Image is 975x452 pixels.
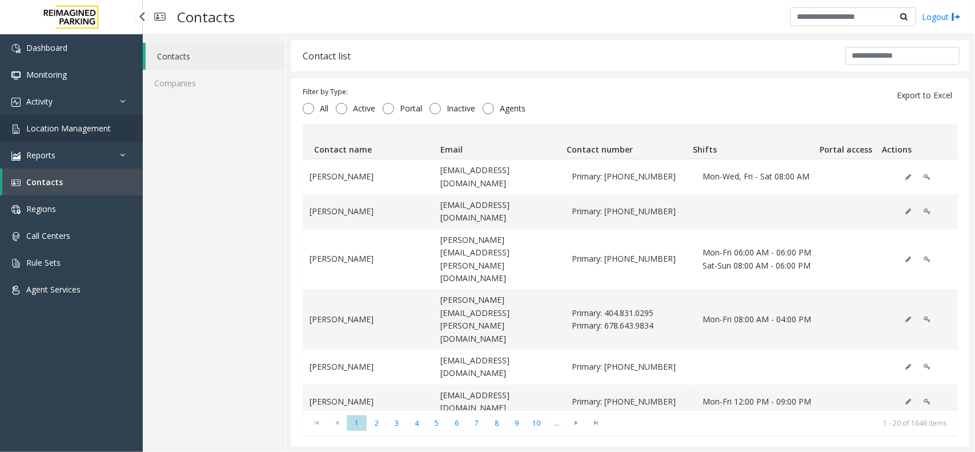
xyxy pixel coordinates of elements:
span: Location Management [26,123,111,134]
img: 'icon' [11,205,21,214]
span: Primary: 404-688-6492 [572,205,689,218]
input: Active [336,103,347,114]
span: Monitoring [26,69,67,80]
div: Data table [303,124,958,410]
td: [PERSON_NAME] [303,350,434,385]
img: 'icon' [11,178,21,187]
span: Primary: 404-536-4923 [572,361,689,373]
img: logout [952,11,961,23]
button: Edit Portal Access (disabled) [917,203,937,220]
td: [PERSON_NAME][EMAIL_ADDRESS][PERSON_NAME][DOMAIN_NAME] [434,289,564,350]
span: Active [347,103,381,114]
img: 'icon' [11,259,21,268]
h3: Contacts [171,3,240,31]
button: Edit (disabled) [899,203,917,220]
img: 'icon' [11,151,21,161]
button: Edit (disabled) [899,311,917,328]
span: Reports [26,150,55,161]
td: [EMAIL_ADDRESS][DOMAIN_NAME] [434,159,564,194]
input: Inactive [430,103,441,114]
th: Contact name [310,125,436,159]
span: Sat-Sun 08:00 AM - 06:00 PM [703,259,820,272]
button: Edit (disabled) [899,169,917,186]
a: Companies [143,70,285,97]
span: Activity [26,96,53,107]
span: Page 6 [447,415,467,431]
th: Actions [878,125,941,159]
td: [PERSON_NAME][EMAIL_ADDRESS][PERSON_NAME][DOMAIN_NAME] [434,229,564,290]
span: Primary: 404-597-0824 [572,170,689,183]
th: Email [436,125,562,159]
a: Contacts [146,43,285,70]
span: Regions [26,203,56,214]
span: Page 4 [407,415,427,431]
button: Edit (disabled) [899,393,917,410]
th: Shifts [688,125,814,159]
span: Rule Sets [26,257,61,268]
td: [PERSON_NAME] [303,194,434,229]
span: Primary: 678.643.9834 [572,319,689,332]
span: Page 5 [427,415,447,431]
kendo-pager-info: 1 - 20 of 1646 items [613,418,946,428]
span: Mon-Fri 12:00 PM - 09:00 PM [703,395,820,408]
span: All [314,103,334,114]
div: Contact list [303,49,351,63]
button: Edit Portal Access (disabled) [917,358,937,375]
span: Mon-Fri 06:00 AM - 06:00 PM [703,246,820,259]
span: Go to the next page [569,418,584,427]
img: 'icon' [11,232,21,241]
td: [PERSON_NAME] [303,229,434,290]
img: 'icon' [11,44,21,53]
th: Contact number [562,125,688,159]
a: Logout [922,11,961,23]
span: Dashboard [26,42,67,53]
img: pageIcon [154,3,166,31]
span: Agent Services [26,284,81,295]
span: Page 1 [347,415,367,431]
span: Page 10 [527,415,547,431]
span: Primary: 404-409-1757 [572,253,689,265]
span: Page 11 [547,415,567,431]
td: [PERSON_NAME] [303,385,434,419]
img: 'icon' [11,71,21,80]
span: Page 8 [487,415,507,431]
td: [EMAIL_ADDRESS][DOMAIN_NAME] [434,385,564,419]
input: All [303,103,314,114]
td: [EMAIL_ADDRESS][DOMAIN_NAME] [434,194,564,229]
span: Mon-Wed, Fri - Sat 08:00 AM [703,170,820,183]
td: [PERSON_NAME] [303,289,434,350]
th: Portal access [814,125,878,159]
span: Page 3 [387,415,407,431]
a: Contacts [2,169,143,195]
button: Export to Excel [890,86,959,105]
span: Primary: 404.831.0295 [572,307,689,319]
td: [EMAIL_ADDRESS][DOMAIN_NAME] [434,350,564,385]
span: Agents [494,103,531,114]
button: Edit Portal Access (disabled) [917,251,937,268]
img: 'icon' [11,125,21,134]
span: Go to the last page [589,418,604,427]
span: Primary: 205-451-2567 [572,395,689,408]
span: Call Centers [26,230,70,241]
img: 'icon' [11,286,21,295]
span: Page 2 [367,415,387,431]
button: Edit Portal Access (disabled) [917,393,937,410]
button: Edit (disabled) [899,358,917,375]
span: Portal [394,103,428,114]
span: Inactive [441,103,481,114]
input: Agents [483,103,494,114]
span: Go to the next page [567,415,587,431]
span: Contacts [26,177,63,187]
span: Page 9 [507,415,527,431]
button: Edit Portal Access (disabled) [917,169,937,186]
button: Edit (disabled) [899,251,917,268]
input: Portal [383,103,394,114]
div: Filter by Type: [303,87,531,97]
button: Edit Portal Access (disabled) [917,311,937,328]
img: 'icon' [11,98,21,107]
td: [PERSON_NAME] [303,159,434,194]
span: Go to the last page [587,415,607,431]
span: Page 7 [467,415,487,431]
span: Mon-Fri 08:00 AM - 04:00 PM [703,313,820,326]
